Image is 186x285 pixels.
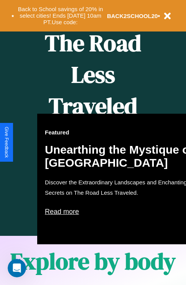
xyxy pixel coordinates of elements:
button: Back to School savings of 20% in select cities! Ends [DATE] 10am PT.Use code: [14,4,107,28]
b: BACK2SCHOOL20 [107,13,158,19]
iframe: Intercom live chat [8,259,26,277]
h1: Explore by body [10,245,176,277]
h1: The Road Less Traveled [37,27,149,122]
div: Give Feedback [4,127,9,158]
